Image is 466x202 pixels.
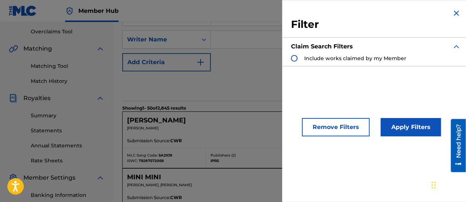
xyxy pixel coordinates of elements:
a: Annual Statements [31,142,105,150]
button: Remove Filters [302,118,370,136]
span: SA2IO9 [159,153,172,158]
iframe: Resource Center [446,119,466,172]
iframe: Chat Widget [429,167,466,202]
a: Match History [31,77,105,85]
img: Top Rightsholder [65,7,74,15]
a: Statements [31,127,105,135]
img: MLC Logo [9,5,37,16]
p: Publishers ( 2 ) [210,153,285,158]
div: Need help? [8,5,18,39]
span: T9287572069 [139,158,164,163]
span: MLC Song Code: [127,153,157,158]
img: expand [96,94,105,103]
a: Banking Information [31,191,105,199]
button: Add Criteria [122,53,211,71]
img: Matching [9,44,18,53]
p: Showing 1 - 50 of 2,845 results [122,105,186,111]
span: Royalties [23,94,51,103]
h5: SIR SIR SIR [127,116,186,125]
h5: MINI MINI [127,173,161,181]
img: Member Settings [9,173,18,182]
div: Writer Name [127,35,193,44]
span: CWR [170,194,182,201]
a: Matching Tool [31,62,105,70]
span: [PERSON_NAME], [PERSON_NAME] [127,183,192,187]
span: [PERSON_NAME] [127,126,159,131]
form: Search Form [122,8,457,101]
h3: Filter [291,18,461,31]
span: Include works claimed by my Member [304,55,406,62]
p: IPRS [210,158,285,164]
span: Matching [23,44,52,53]
span: Member Settings [23,173,75,182]
span: ISWC: [127,158,138,163]
a: Rate Sheets [31,157,105,165]
img: close [452,9,461,18]
img: 9d2ae6d4665cec9f34b9.svg [196,58,205,67]
span: Submission Source: [127,194,170,201]
div: Drag [432,174,436,196]
img: expand [96,173,105,182]
img: expand [452,42,461,51]
img: expand [96,44,105,53]
a: Overclaims Tool [31,28,105,36]
button: Apply Filters [381,118,441,136]
span: CWR [170,137,182,144]
img: Royalties [9,94,18,103]
span: Submission Source: [127,137,170,144]
strong: Claim Search Filters [291,43,353,50]
a: Summary [31,112,105,120]
span: Member Hub [78,7,119,15]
